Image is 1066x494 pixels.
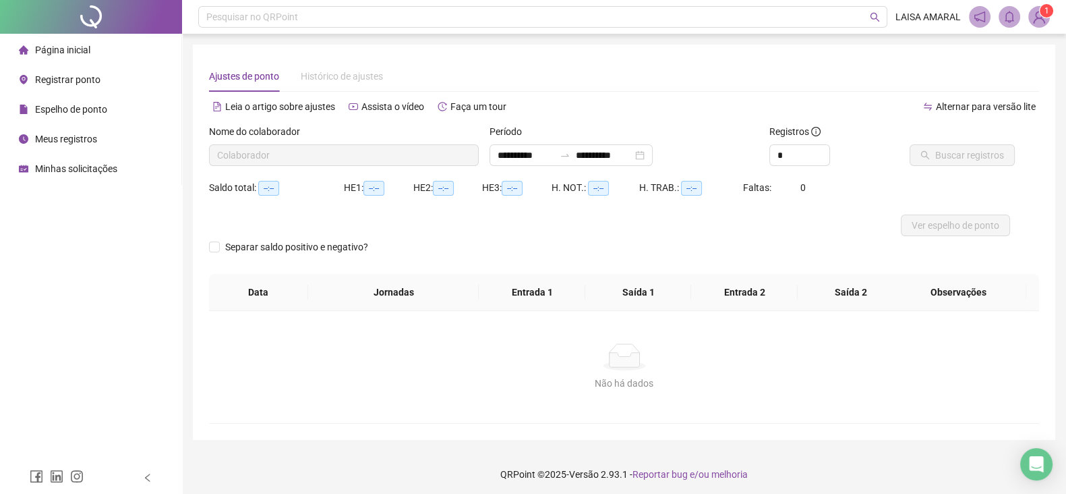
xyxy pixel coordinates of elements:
span: to [560,150,570,161]
span: --:-- [502,181,523,196]
span: Página inicial [35,45,90,55]
span: Meus registros [35,134,97,144]
span: Assista o vídeo [361,101,424,112]
div: Open Intercom Messenger [1020,448,1053,481]
th: Entrada 2 [691,274,798,311]
sup: Atualize o seu contato no menu Meus Dados [1040,4,1053,18]
span: swap [923,102,932,111]
img: 87118 [1029,7,1049,27]
div: HE 1: [344,180,413,196]
th: Observações [891,274,1026,311]
span: schedule [19,164,28,173]
span: --:-- [588,181,609,196]
th: Saída 2 [798,274,904,311]
div: H. NOT.: [552,180,639,196]
span: Faça um tour [450,101,506,112]
span: info-circle [811,127,821,136]
span: Reportar bug e/ou melhoria [632,469,748,480]
span: notification [974,11,986,23]
div: Saldo total: [209,180,344,196]
th: Data [209,274,308,311]
span: Registros [769,124,821,139]
span: youtube [349,102,358,111]
span: Separar saldo positivo e negativo? [220,240,374,254]
label: Período [490,124,531,139]
span: Espelho de ponto [35,104,107,115]
span: home [19,45,28,55]
span: Histórico de ajustes [301,71,383,82]
span: clock-circle [19,134,28,144]
span: bell [1003,11,1015,23]
span: environment [19,75,28,84]
span: file-text [212,102,222,111]
span: Registrar ponto [35,74,100,85]
div: Não há dados [225,376,1023,391]
span: swap-right [560,150,570,161]
span: file [19,105,28,114]
span: instagram [70,470,84,483]
label: Nome do colaborador [209,124,309,139]
span: --:-- [258,181,279,196]
span: Leia o artigo sobre ajustes [225,101,335,112]
span: linkedin [50,470,63,483]
span: 1 [1044,6,1049,16]
span: 0 [800,182,806,193]
button: Ver espelho de ponto [901,215,1010,236]
span: Ajustes de ponto [209,71,279,82]
div: H. TRAB.: [639,180,743,196]
span: --:-- [363,181,384,196]
div: HE 3: [482,180,552,196]
div: HE 2: [413,180,483,196]
span: LAISA AMARAL [895,9,961,24]
span: Observações [902,285,1015,300]
span: Faltas: [743,182,773,193]
th: Saída 1 [585,274,692,311]
span: --:-- [681,181,702,196]
span: Versão [569,469,599,480]
th: Jornadas [308,274,479,311]
span: Alternar para versão lite [936,101,1036,112]
th: Entrada 1 [479,274,585,311]
span: facebook [30,470,43,483]
span: history [438,102,447,111]
span: --:-- [433,181,454,196]
span: search [870,12,880,22]
button: Buscar registros [910,144,1015,166]
span: Minhas solicitações [35,163,117,174]
span: left [143,473,152,483]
